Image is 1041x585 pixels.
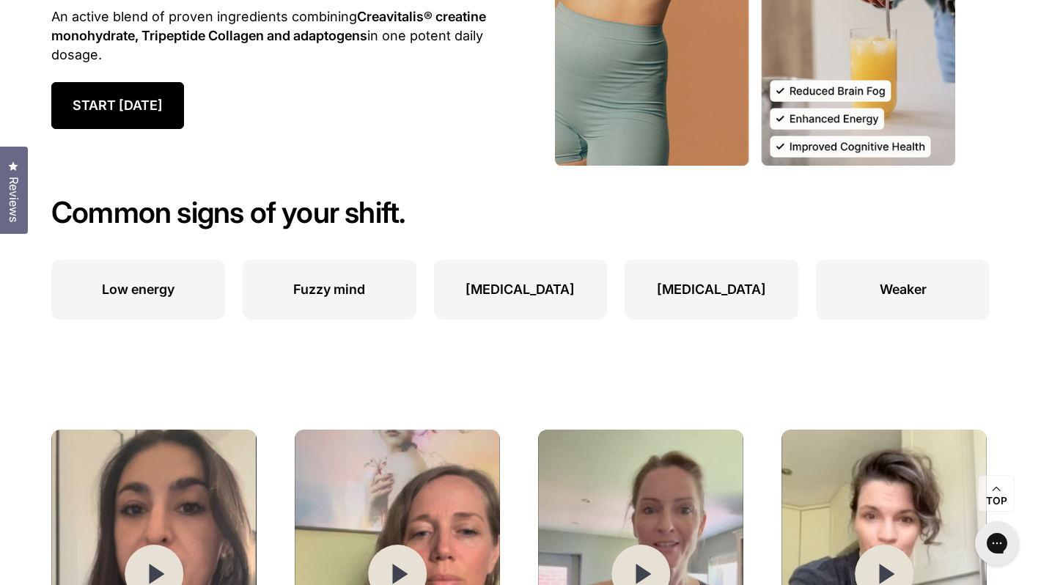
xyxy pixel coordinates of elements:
[293,280,365,299] p: Fuzzy mind
[986,495,1007,508] span: Top
[466,280,575,299] p: [MEDICAL_DATA]
[51,7,520,65] p: An active blend of proven ingredients combining in one potent daily dosage.
[51,9,486,43] strong: Creavitalis® creatine monohydrate, Tripeptide Collagen and adaptogens
[657,280,766,299] p: [MEDICAL_DATA]
[51,195,990,230] h2: Common signs of your shift.
[968,516,1026,570] iframe: Gorgias live chat messenger
[102,280,174,299] p: Low energy
[51,82,184,129] a: START [DATE]
[880,280,927,299] p: Weaker
[4,177,23,222] span: Reviews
